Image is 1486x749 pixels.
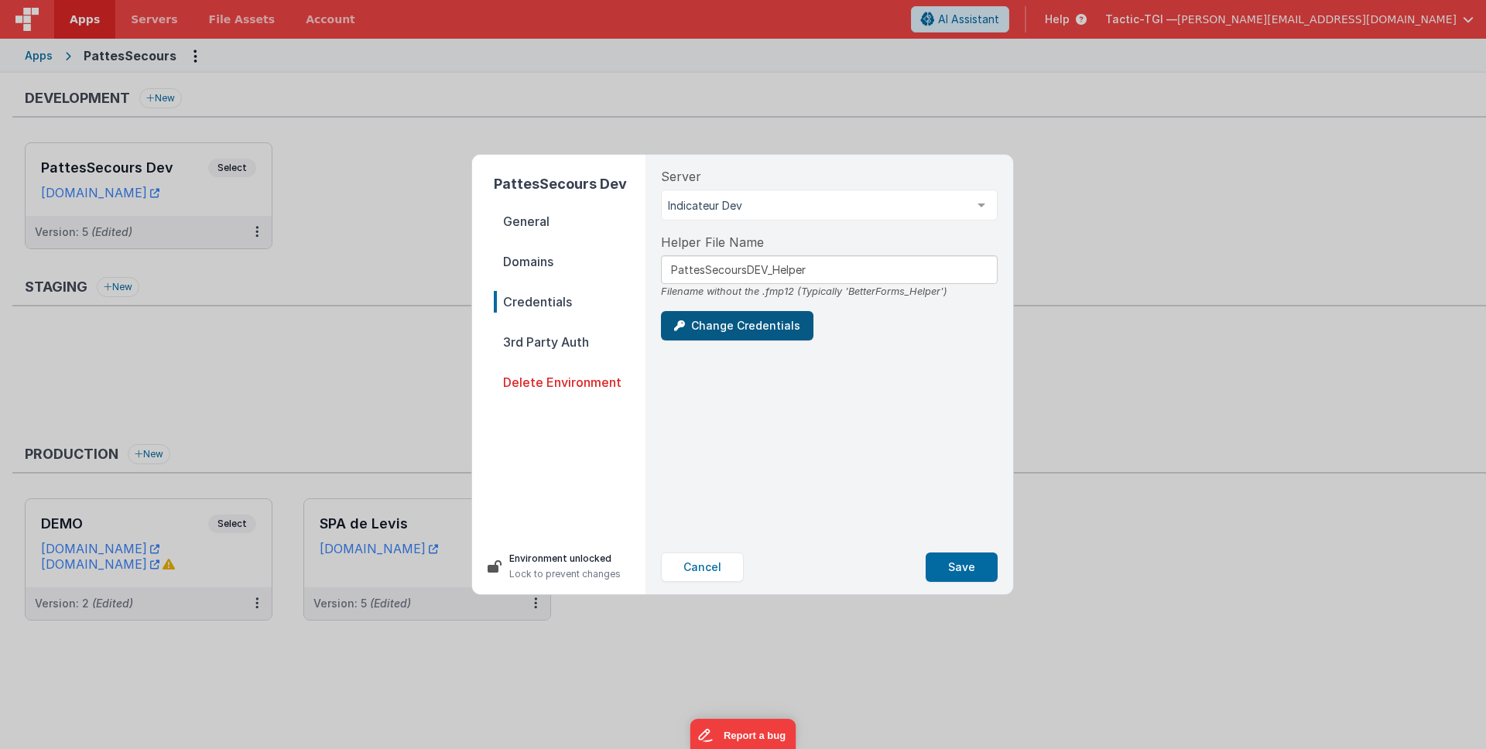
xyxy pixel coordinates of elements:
[494,371,645,393] span: Delete Environment
[494,291,645,313] span: Credentials
[661,552,744,582] button: Cancel
[661,233,764,251] span: Helper File Name
[509,551,621,566] p: Environment unlocked
[661,167,701,186] span: Server
[494,210,645,232] span: General
[494,251,645,272] span: Domains
[661,311,813,340] button: Change Credentials
[668,198,966,214] span: Indicateur Dev
[926,552,998,582] button: Save
[509,566,621,582] p: Lock to prevent changes
[661,255,998,284] input: Enter BetterForms Helper Name
[494,173,645,195] h2: PattesSecours Dev
[661,284,998,299] div: Filename without the .fmp12 (Typically 'BetterForms_Helper')
[494,331,645,353] span: 3rd Party Auth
